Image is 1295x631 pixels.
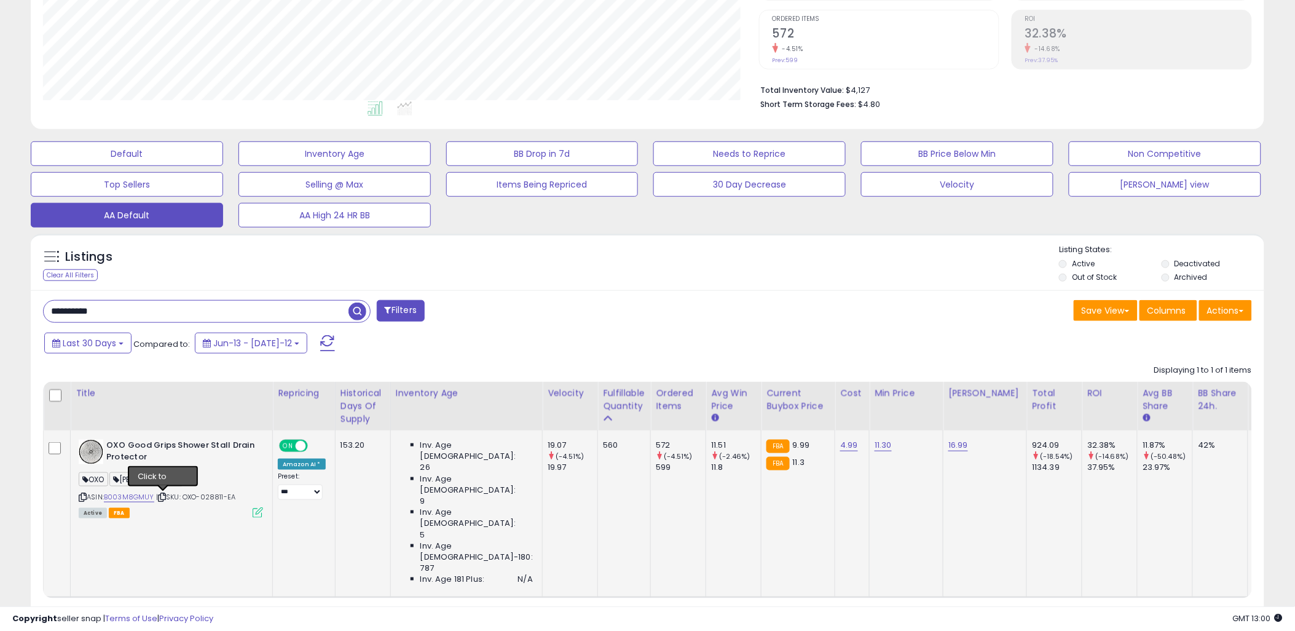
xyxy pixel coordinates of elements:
a: 11.30 [875,439,892,451]
span: 26 [420,462,430,473]
span: Compared to: [133,338,190,350]
div: Repricing [278,387,330,400]
strong: Copyright [12,613,57,624]
span: 11.3 [793,456,805,468]
p: Listing States: [1059,244,1264,256]
div: Historical Days Of Supply [340,387,385,426]
div: ROI [1087,387,1132,400]
div: Avg BB Share [1143,387,1187,413]
div: 153.20 [340,440,381,451]
b: OXO Good Grips Shower Stall Drain Protector [106,440,256,466]
div: 37.95% [1087,462,1137,473]
span: $4.80 [859,98,881,110]
div: 11.87% [1143,440,1192,451]
div: Amazon AI * [278,459,326,470]
div: seller snap | | [12,613,213,625]
span: [PERSON_NAME] [109,472,183,486]
button: Selling @ Max [238,172,431,197]
small: Avg Win Price. [711,413,718,424]
span: 5 [420,530,425,541]
small: FBA [766,440,789,453]
button: Columns [1140,300,1197,321]
span: Ordered Items [773,16,999,23]
span: Inv. Age [DEMOGRAPHIC_DATA]-180: [420,541,533,563]
span: Last 30 Days [63,337,116,349]
span: 9.99 [793,439,810,451]
button: Filters [377,300,425,322]
button: Default [31,141,223,166]
div: ASIN: [79,440,263,517]
span: OFF [306,441,326,451]
li: $4,127 [761,82,1243,97]
span: Columns [1147,304,1186,317]
small: (-14.68%) [1095,451,1128,461]
span: All listings currently available for purchase on Amazon [79,508,107,518]
label: Out of Stock [1072,272,1117,282]
div: 32.38% [1087,440,1137,451]
div: 11.51 [711,440,761,451]
small: (-4.51%) [664,451,693,461]
b: Total Inventory Value: [761,85,844,95]
span: OXO [79,472,108,486]
div: [PERSON_NAME] [948,387,1021,400]
span: 2025-08-12 13:00 GMT [1233,613,1283,624]
div: 11.8 [711,462,761,473]
button: Actions [1199,300,1252,321]
small: Prev: 37.95% [1025,57,1058,64]
a: 16.99 [948,439,968,451]
button: Items Being Repriced [446,172,639,197]
div: Min Price [875,387,938,400]
small: (-4.51%) [556,451,584,461]
button: Top Sellers [31,172,223,197]
button: BB Drop in 7d [446,141,639,166]
div: Title [76,387,267,400]
h2: 572 [773,26,999,43]
small: (-50.48%) [1151,451,1186,461]
button: AA High 24 HR BB [238,203,431,228]
span: ON [280,441,296,451]
h5: Listings [65,248,112,266]
a: 4.99 [840,439,858,451]
span: 9 [420,496,425,507]
span: | SKU: OXO-028811-EA [156,492,235,502]
label: Active [1072,258,1095,269]
span: N/A [518,574,533,585]
small: -14.68% [1031,44,1061,54]
small: (-18.54%) [1040,451,1073,461]
button: 30 Day Decrease [653,172,846,197]
div: 42% [1198,440,1238,451]
label: Deactivated [1175,258,1221,269]
span: Inv. Age [DEMOGRAPHIC_DATA]: [420,474,533,496]
div: Total Profit [1032,387,1077,413]
small: (-2.46%) [720,451,750,461]
button: Last 30 Days [44,333,132,354]
div: 599 [656,462,706,473]
span: Inv. Age [DEMOGRAPHIC_DATA]: [420,507,533,529]
button: Non Competitive [1069,141,1261,166]
b: Short Term Storage Fees: [761,99,857,109]
button: BB Price Below Min [861,141,1053,166]
small: -4.51% [778,44,803,54]
button: [PERSON_NAME] view [1069,172,1261,197]
div: Preset: [278,472,326,500]
img: 51JM7ylFSxL._SL40_.jpg [79,440,103,464]
h2: 32.38% [1025,26,1251,43]
small: Prev: 599 [773,57,798,64]
div: Cost [840,387,864,400]
div: BB Share 24h. [1198,387,1243,413]
small: Avg BB Share. [1143,413,1150,424]
div: Avg Win Price [711,387,756,413]
div: 1134.39 [1032,462,1082,473]
small: FBA [766,457,789,470]
a: Privacy Policy [159,613,213,624]
div: 572 [656,440,706,451]
div: 924.09 [1032,440,1082,451]
span: Inv. Age [DEMOGRAPHIC_DATA]: [420,440,533,462]
div: Fulfillable Quantity [603,387,645,413]
div: Clear All Filters [43,269,98,281]
a: Terms of Use [105,613,157,624]
div: Velocity [548,387,592,400]
span: FBA [109,508,130,518]
div: 19.97 [548,462,597,473]
span: Jun-13 - [DATE]-12 [213,337,292,349]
